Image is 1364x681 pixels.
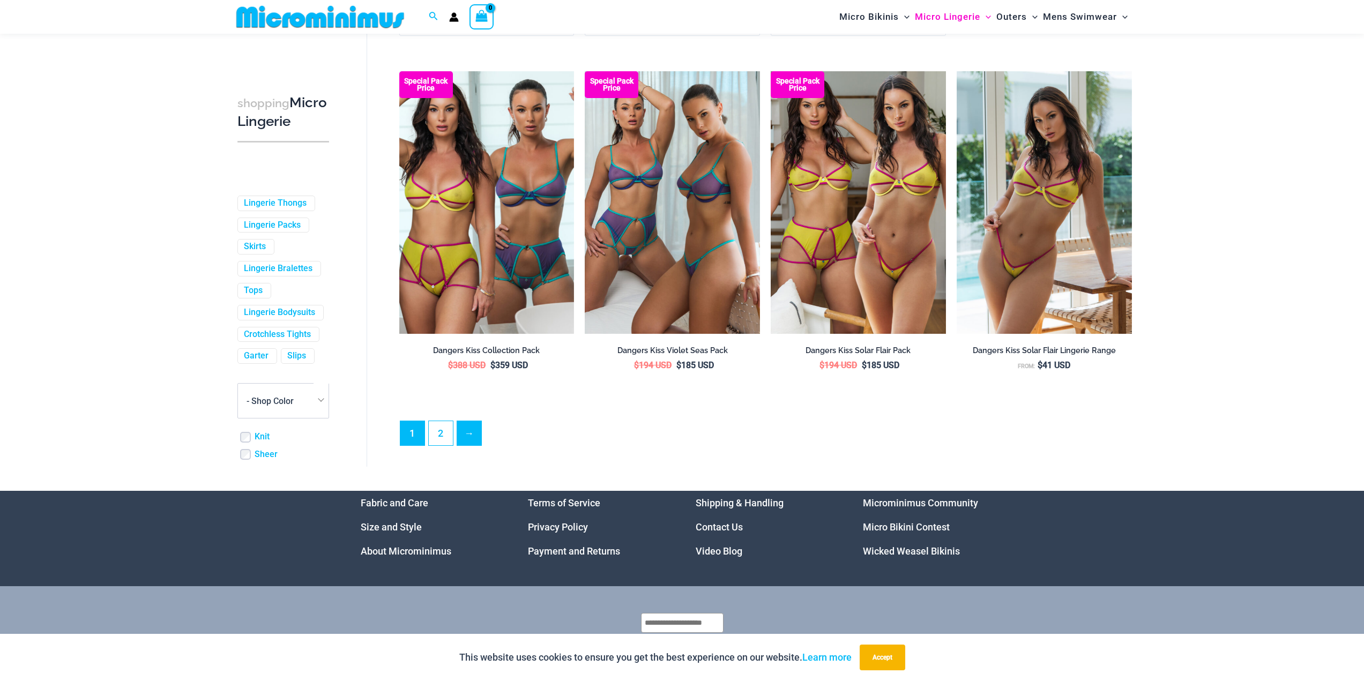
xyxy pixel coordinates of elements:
a: Mesh [255,467,276,478]
h2: Dangers Kiss Solar Flair Lingerie Range [957,346,1132,356]
button: Accept [860,645,905,670]
span: Micro Lingerie [915,3,980,31]
a: Crotchless Tights [244,329,311,340]
a: Contact Us [696,521,743,533]
a: OutersMenu ToggleMenu Toggle [994,3,1040,31]
aside: Footer Widget 4 [863,491,1004,563]
a: Dangers Kiss Collection Pack [399,346,575,360]
a: Sheer [255,449,278,460]
h2: Dangers Kiss Solar Flair Pack [771,346,946,356]
a: Tops [244,285,263,296]
a: Video Blog [696,545,742,557]
a: Dangers kiss Solar Flair Pack Dangers Kiss Solar Flair 1060 Bra 6060 Thong 1760 Garter 03Dangers ... [771,71,946,334]
span: Menu Toggle [980,3,991,31]
nav: Menu [696,491,837,563]
a: Size and Style [361,521,422,533]
span: From: [1018,363,1035,370]
a: About Microminimus [361,545,451,557]
p: This website uses cookies to ensure you get the best experience on our website. [459,649,852,665]
a: Payment and Returns [528,545,620,557]
span: Menu Toggle [899,3,910,31]
nav: Product Pagination [399,421,1132,452]
nav: Site Navigation [835,2,1132,32]
a: View Shopping Cart, empty [469,4,494,29]
a: Micro LingerieMenu ToggleMenu Toggle [912,3,994,31]
span: Micro Bikinis [839,3,899,31]
img: MM SHOP LOGO FLAT [232,5,408,29]
a: Dangers Kiss Solar Flair Pack [771,346,946,360]
span: $ [676,360,681,370]
span: $ [819,360,824,370]
a: Dangers kiss Collection Pack Dangers Kiss Solar Flair 1060 Bra 611 Micro 1760 Garter 03Dangers Ki... [399,71,575,334]
span: $ [490,360,495,370]
a: Learn more [802,652,852,663]
a: → [457,421,481,445]
aside: Footer Widget 3 [696,491,837,563]
nav: Menu [528,491,669,563]
a: Slips [287,350,306,362]
img: Dangers kiss Solar Flair Pack [771,71,946,334]
span: - Shop Color [237,383,329,418]
a: Lingerie Bodysuits [244,307,315,318]
h2: Dangers Kiss Violet Seas Pack [585,346,760,356]
a: Wicked Weasel Bikinis [863,545,960,557]
span: - Shop Color [247,396,294,406]
a: Skirts [244,241,266,252]
span: Page 1 [400,421,424,445]
a: Privacy Policy [528,521,588,533]
span: Menu Toggle [1027,3,1038,31]
a: Micro BikinisMenu ToggleMenu Toggle [837,3,912,31]
bdi: 388 USD [448,360,486,370]
a: Lingerie Bralettes [244,263,312,274]
a: Garter [244,350,269,362]
bdi: 185 USD [676,360,714,370]
a: Microminimus Community [863,497,978,508]
bdi: 359 USD [490,360,528,370]
a: Knit [255,431,270,443]
span: shopping [237,96,289,110]
a: Lingerie Thongs [244,198,307,209]
aside: Footer Widget 2 [528,491,669,563]
span: $ [1038,360,1042,370]
aside: Footer Widget 1 [361,491,502,563]
a: Terms of Service [528,497,600,508]
bdi: 41 USD [1038,360,1070,370]
a: Account icon link [449,12,459,22]
img: Dangers kiss Violet Seas Pack [585,71,760,334]
a: Lingerie Packs [244,220,301,231]
span: - Shop Color [238,384,329,418]
nav: Menu [863,491,1004,563]
nav: Menu [361,491,502,563]
b: Special Pack Price [399,78,453,92]
span: Menu Toggle [1117,3,1128,31]
bdi: 194 USD [634,360,672,370]
span: Mens Swimwear [1043,3,1117,31]
span: $ [634,360,639,370]
bdi: 194 USD [819,360,857,370]
bdi: 185 USD [862,360,899,370]
a: Dangers Kiss Solar Flair 1060 Bra 6060 Thong 01Dangers Kiss Solar Flair 1060 Bra 6060 Thong 04Dan... [957,71,1132,334]
a: Dangers Kiss Violet Seas Pack [585,346,760,360]
a: Dangers kiss Violet Seas Pack Dangers Kiss Violet Seas 1060 Bra 611 Micro 04Dangers Kiss Violet S... [585,71,760,334]
img: Dangers kiss Collection Pack [399,71,575,334]
a: Fabric and Care [361,497,428,508]
h2: Dangers Kiss Collection Pack [399,346,575,356]
a: Dangers Kiss Solar Flair Lingerie Range [957,346,1132,360]
b: Special Pack Price [771,78,824,92]
a: Search icon link [429,10,438,24]
span: Outers [996,3,1027,31]
b: Special Pack Price [585,78,638,92]
h3: Micro Lingerie [237,94,329,131]
a: Page 2 [429,421,453,445]
a: Shipping & Handling [696,497,784,508]
a: Mens SwimwearMenu ToggleMenu Toggle [1040,3,1130,31]
img: Dangers Kiss Solar Flair 1060 Bra 6060 Thong 01 [957,71,1132,334]
span: $ [448,360,453,370]
span: $ [862,360,867,370]
a: Micro Bikini Contest [863,521,950,533]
